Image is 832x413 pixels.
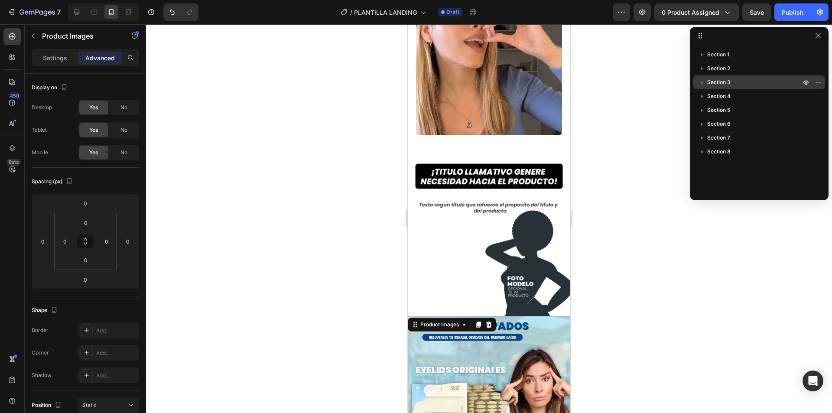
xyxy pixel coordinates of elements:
div: Shadow [32,371,52,379]
div: Border [32,326,49,334]
div: Mobile [32,149,48,156]
input: 0 [77,197,94,210]
div: 450 [8,92,21,99]
span: Section 3 [707,78,731,87]
div: Beta [6,159,21,166]
button: 0 product assigned [654,3,739,21]
span: PLANTILLA LANDING [354,8,417,17]
span: No [120,149,127,156]
button: Static [78,397,139,413]
span: Yes [89,104,98,111]
span: Section 6 [707,120,731,128]
div: Publish [782,8,803,17]
span: Yes [89,149,98,156]
div: Shape [32,305,59,316]
p: Settings [43,53,67,62]
span: / [350,8,352,17]
div: Spacing (px) [32,176,75,188]
input: 0px [77,254,94,267]
div: Tablet [32,126,47,134]
iframe: Design area [408,24,570,413]
span: Section 2 [707,64,730,73]
button: Save [742,3,771,21]
span: 0 product assigned [662,8,719,17]
button: Publish [774,3,811,21]
input: 0px [77,216,94,229]
input: 0px [58,235,71,248]
span: Draft [446,8,459,16]
div: Display on [32,82,69,94]
input: 0 [36,235,49,248]
input: 0px [100,235,113,248]
div: Add... [96,327,137,335]
p: 7 [57,7,61,17]
div: Corner [32,349,49,357]
span: Static [82,402,97,408]
input: 0 [77,273,94,286]
div: Add... [96,372,137,380]
div: Add... [96,349,137,357]
span: Save [750,9,764,16]
span: No [120,126,127,134]
span: Section 1 [707,50,729,59]
button: 7 [3,3,65,21]
span: Yes [89,126,98,134]
div: Open Intercom Messenger [803,371,823,391]
span: No [120,104,127,111]
p: Advanced [85,53,115,62]
span: Section 8 [707,147,731,156]
span: Section 5 [707,106,730,114]
div: Position [32,400,63,411]
div: Undo/Redo [163,3,198,21]
input: 0 [121,235,134,248]
p: Product Images [42,31,116,41]
div: Desktop [32,104,52,111]
span: Section 7 [707,133,730,142]
span: Section 4 [707,92,731,101]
